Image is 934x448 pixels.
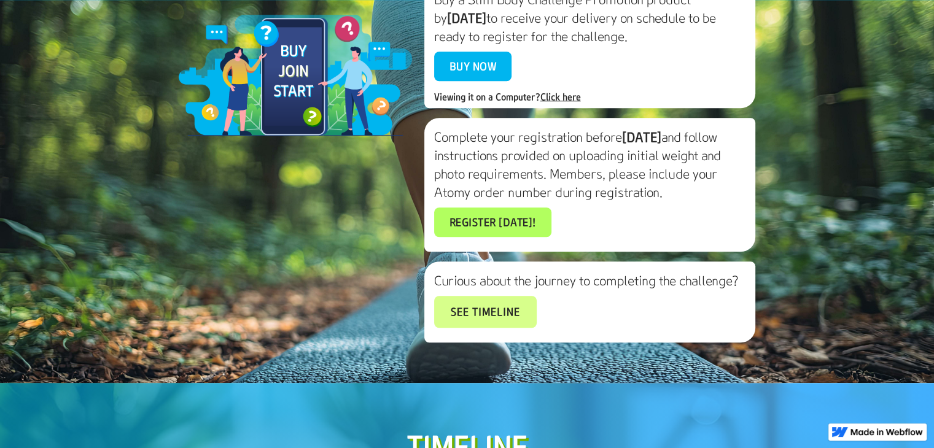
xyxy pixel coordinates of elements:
[447,9,486,26] span: [DATE]
[540,91,581,102] span: Click here
[622,128,661,145] strong: [DATE]
[850,428,923,436] img: Made in Webflow
[434,271,746,290] h3: Curious about the journey to completing the challenge?
[434,91,581,102] a: Viewing it on a Computer?Click here
[434,296,537,328] a: See timeline
[434,207,551,237] a: Register [DATE]!
[434,128,746,201] h3: Complete your registration before and follow instructions provided on uploading initial weight an...
[434,52,512,81] a: Buy Now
